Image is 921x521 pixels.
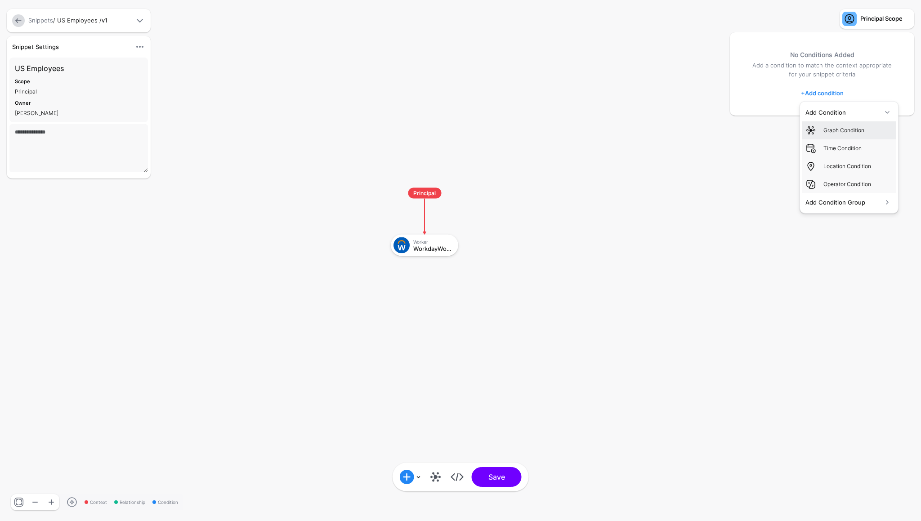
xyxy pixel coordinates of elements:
a: Add condition [801,86,844,100]
div: Graph Condition [823,126,893,134]
strong: Owner [15,100,31,106]
p: Add a condition to match the context appropriate for your snippet criteria [748,61,896,79]
div: Add Condition [805,108,882,117]
div: Time Condition [823,144,893,152]
button: Save [472,467,522,487]
div: Location Condition [823,162,893,170]
strong: Scope [15,78,30,85]
div: / US Employees / [27,16,133,25]
div: Snippet Settings [9,42,131,51]
span: Context [85,499,107,506]
div: Add Condition Group [805,198,882,207]
img: svg+xml;base64,PHN2ZyB3aWR0aD0iNjQiIGhlaWdodD0iNjQiIHZpZXdCb3g9IjAgMCA2NCA2NCIgZmlsbD0ibm9uZSIgeG... [393,237,410,254]
h3: US Employees [15,63,143,74]
div: Worker [413,239,452,244]
span: + [801,89,805,97]
app-identifier: [PERSON_NAME] [15,110,58,116]
div: Principal [15,88,143,95]
span: Condition [152,499,178,506]
span: Principal [408,188,441,199]
h5: No Conditions Added [748,50,896,59]
div: Principal Scope [860,14,903,23]
div: WorkdayWorker [413,245,452,251]
span: Relationship [114,499,145,506]
div: Operator Condition [823,180,893,188]
a: Snippets [28,17,53,24]
strong: v1 [102,17,107,24]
